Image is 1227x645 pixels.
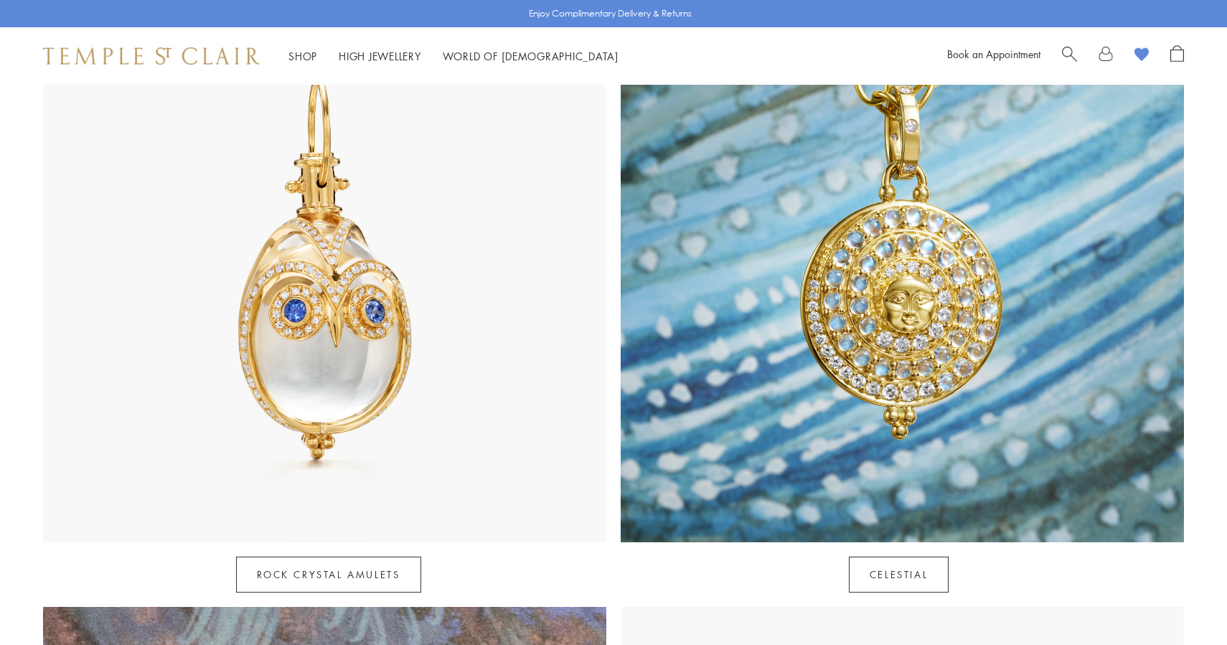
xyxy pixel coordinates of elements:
p: Enjoy Complimentary Delivery & Returns [529,6,692,21]
a: World of [DEMOGRAPHIC_DATA]World of [DEMOGRAPHIC_DATA] [443,49,619,63]
a: Book an Appointment [947,47,1040,61]
a: ShopShop [288,49,317,63]
a: View Wishlist [1134,45,1149,67]
img: Temple St. Clair [43,47,260,65]
a: Open Shopping Bag [1170,45,1184,67]
nav: Main navigation [288,47,619,65]
a: Celestial [849,557,949,593]
a: Search [1062,45,1077,67]
a: Rock Crystal Amulets [236,557,421,593]
a: High JewelleryHigh Jewellery [339,49,421,63]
